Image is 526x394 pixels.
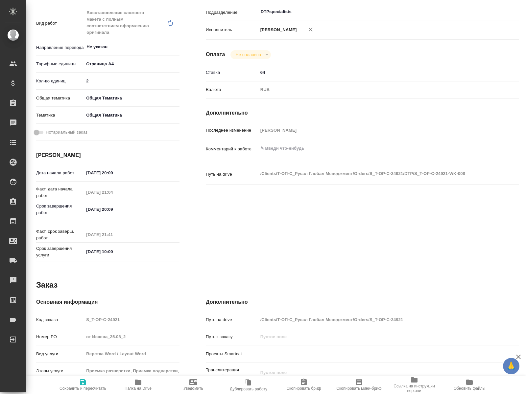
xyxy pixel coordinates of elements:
[206,146,258,152] p: Комментарий к работе
[454,386,486,391] span: Обновить файлы
[84,349,179,359] input: Пустое поле
[206,298,519,306] h4: Дополнительно
[206,69,258,76] p: Ставка
[183,386,203,391] span: Уведомить
[36,78,84,84] p: Кол-во единиц
[230,50,271,59] div: Не оплачена
[36,170,84,176] p: Дата начала работ
[503,358,519,374] button: 🙏
[206,351,258,357] p: Проекты Smartcat
[36,186,84,199] p: Факт. дата начала работ
[36,351,84,357] p: Вид услуги
[36,228,84,241] p: Факт. срок заверш. работ
[46,129,87,136] span: Нотариальный заказ
[258,84,493,95] div: RUB
[84,168,141,178] input: ✎ Введи что-нибудь
[84,205,141,214] input: ✎ Введи что-нибудь
[36,368,84,374] p: Этапы услуги
[206,9,258,16] p: Подразделение
[84,230,141,239] input: Пустое поле
[60,386,106,391] span: Сохранить и пересчитать
[84,93,179,104] div: Общая Тематика
[84,366,179,376] input: Пустое поле
[387,376,442,394] button: Ссылка на инструкции верстки
[206,109,519,117] h4: Дополнительно
[286,386,321,391] span: Скопировать бриф
[84,247,141,256] input: ✎ Введи что-нибудь
[84,187,141,197] input: Пустое поле
[36,203,84,216] p: Срок завершения работ
[336,386,381,391] span: Скопировать мини-бриф
[258,68,493,77] input: ✎ Введи что-нибудь
[206,367,258,380] p: Транслитерация названий
[442,376,497,394] button: Обновить файлы
[206,27,258,33] p: Исполнитель
[84,315,179,324] input: Пустое поле
[391,384,438,393] span: Ссылка на инструкции верстки
[230,387,267,391] span: Дублировать работу
[276,376,331,394] button: Скопировать бриф
[506,359,517,373] span: 🙏
[110,376,166,394] button: Папка на Drive
[84,58,179,70] div: Страница А4
[258,27,297,33] p: [PERSON_NAME]
[36,151,179,159] h4: [PERSON_NAME]
[36,245,84,258] p: Срок завершения услуги
[303,22,318,37] button: Удалить исполнителя
[125,386,152,391] span: Папка на Drive
[84,332,179,341] input: Пустое поле
[206,171,258,178] p: Путь на drive
[36,334,84,340] p: Номер РО
[489,11,490,12] button: Open
[258,125,493,135] input: Пустое поле
[176,46,177,48] button: Open
[206,317,258,323] p: Путь на drive
[36,20,84,27] p: Вид работ
[36,95,84,101] p: Общая тематика
[36,298,179,306] h4: Основная информация
[206,127,258,134] p: Последнее изменение
[84,76,179,86] input: ✎ Введи что-нибудь
[258,332,493,341] input: Пустое поле
[36,317,84,323] p: Код заказа
[36,280,58,290] h2: Заказ
[221,376,276,394] button: Дублировать работу
[206,86,258,93] p: Валюта
[36,44,84,51] p: Направление перевода
[55,376,110,394] button: Сохранить и пересчитать
[166,376,221,394] button: Уведомить
[36,112,84,119] p: Тематика
[84,110,179,121] div: Общая Тематика
[36,61,84,67] p: Тарифные единицы
[206,51,225,58] h4: Оплата
[234,52,263,57] button: Не оплачена
[206,334,258,340] p: Путь к заказу
[258,315,493,324] input: Пустое поле
[258,168,493,179] textarea: /Clients/Т-ОП-С_Русал Глобал Менеджмент/Orders/S_T-OP-C-24921/DTP/S_T-OP-C-24921-WK-008
[331,376,387,394] button: Скопировать мини-бриф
